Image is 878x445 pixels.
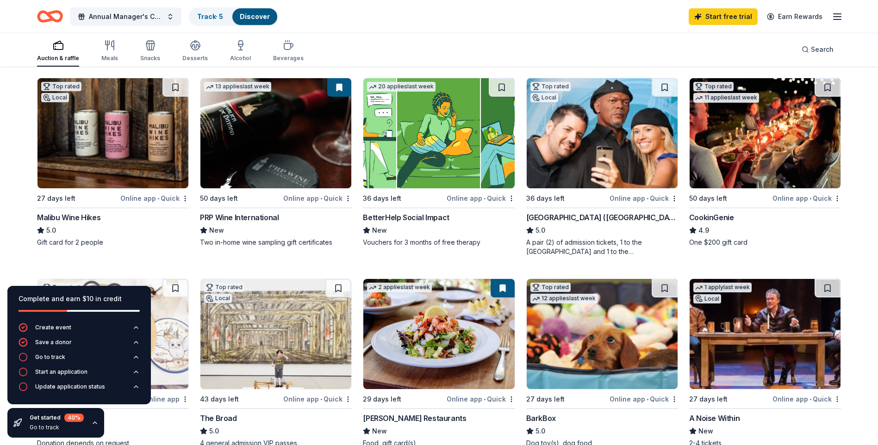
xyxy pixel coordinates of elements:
[101,36,118,67] button: Meals
[363,238,515,247] div: Vouchers for 3 months of free therapy
[810,195,811,202] span: •
[197,12,223,20] a: Track· 5
[530,283,571,292] div: Top rated
[689,394,728,405] div: 27 days left
[209,225,224,236] span: New
[37,193,75,204] div: 27 days left
[526,238,678,256] div: A pair (2) of admission tickets, 1 to the [GEOGRAPHIC_DATA] and 1 to the [GEOGRAPHIC_DATA]
[772,192,841,204] div: Online app Quick
[89,11,163,22] span: Annual Manager's Christmas Party
[363,78,514,188] img: Image for BetterHelp Social Impact
[367,283,432,292] div: 2 applies last week
[273,36,304,67] button: Beverages
[447,393,515,405] div: Online app Quick
[157,195,159,202] span: •
[530,82,571,91] div: Top rated
[526,78,678,256] a: Image for Hollywood Wax Museum (Hollywood)Top ratedLocal36 days leftOnline app•Quick[GEOGRAPHIC_D...
[527,279,678,389] img: Image for BarkBox
[200,279,351,389] img: Image for The Broad
[772,393,841,405] div: Online app Quick
[70,7,181,26] button: Annual Manager's Christmas Party
[19,293,140,304] div: Complete and earn $10 in credit
[527,78,678,188] img: Image for Hollywood Wax Museum (Hollywood)
[204,294,232,303] div: Local
[200,78,351,188] img: Image for PRP Wine International
[30,414,84,422] div: Get started
[35,324,71,331] div: Create event
[37,238,189,247] div: Gift card for 2 people
[200,193,238,204] div: 50 days left
[35,368,87,376] div: Start an application
[140,36,160,67] button: Snacks
[283,192,352,204] div: Online app Quick
[526,413,556,424] div: BarkBox
[689,78,841,247] a: Image for CookinGenieTop rated11 applieslast week50 days leftOnline app•QuickCookinGenie4.9One $2...
[35,353,65,361] div: Go to track
[37,36,79,67] button: Auction & raffle
[64,414,84,422] div: 40 %
[530,294,598,303] div: 12 applies last week
[367,82,436,92] div: 20 applies last week
[689,413,740,424] div: A Noise Within
[230,36,251,67] button: Alcohol
[37,78,188,188] img: Image for Malibu Wine Hikes
[46,225,56,236] span: 5.0
[37,212,100,223] div: Malibu Wine Hikes
[41,82,81,91] div: Top rated
[689,238,841,247] div: One $200 gift card
[363,193,401,204] div: 36 days left
[690,279,841,389] img: Image for A Noise Within
[320,396,322,403] span: •
[610,192,678,204] div: Online app Quick
[484,396,486,403] span: •
[19,352,140,367] button: Go to track
[536,426,545,437] span: 5.0
[810,396,811,403] span: •
[363,212,449,223] div: BetterHelp Social Impact
[240,12,270,20] a: Discover
[484,195,486,202] span: •
[200,413,237,424] div: The Broad
[811,44,834,55] span: Search
[204,283,244,292] div: Top rated
[526,212,678,223] div: [GEOGRAPHIC_DATA] ([GEOGRAPHIC_DATA])
[101,55,118,62] div: Meals
[610,393,678,405] div: Online app Quick
[200,78,352,247] a: Image for PRP Wine International13 applieslast week50 days leftOnline app•QuickPRP Wine Internati...
[144,393,189,405] div: Online app
[19,382,140,397] button: Update application status
[372,426,387,437] span: New
[182,36,208,67] button: Desserts
[19,323,140,338] button: Create event
[689,212,734,223] div: CookinGenie
[230,55,251,62] div: Alcohol
[363,78,515,247] a: Image for BetterHelp Social Impact20 applieslast week36 days leftOnline app•QuickBetterHelp Socia...
[536,225,545,236] span: 5.0
[41,93,69,102] div: Local
[363,279,514,389] img: Image for Cameron Mitchell Restaurants
[363,413,466,424] div: [PERSON_NAME] Restaurants
[189,7,278,26] button: Track· 5Discover
[19,367,140,382] button: Start an application
[698,426,713,437] span: New
[530,93,558,102] div: Local
[647,396,648,403] span: •
[35,383,105,390] div: Update application status
[204,82,271,92] div: 13 applies last week
[30,424,84,431] div: Go to track
[693,93,759,103] div: 11 applies last week
[690,78,841,188] img: Image for CookinGenie
[37,6,63,27] a: Home
[37,78,189,247] a: Image for Malibu Wine HikesTop ratedLocal27 days leftOnline app•QuickMalibu Wine Hikes5.0Gift car...
[761,8,828,25] a: Earn Rewards
[200,238,352,247] div: Two in-home wine sampling gift certificates
[689,8,758,25] a: Start free trial
[200,394,239,405] div: 43 days left
[35,339,72,346] div: Save a donor
[120,192,189,204] div: Online app Quick
[200,212,279,223] div: PRP Wine International
[693,82,734,91] div: Top rated
[447,192,515,204] div: Online app Quick
[794,40,841,59] button: Search
[693,294,721,303] div: Local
